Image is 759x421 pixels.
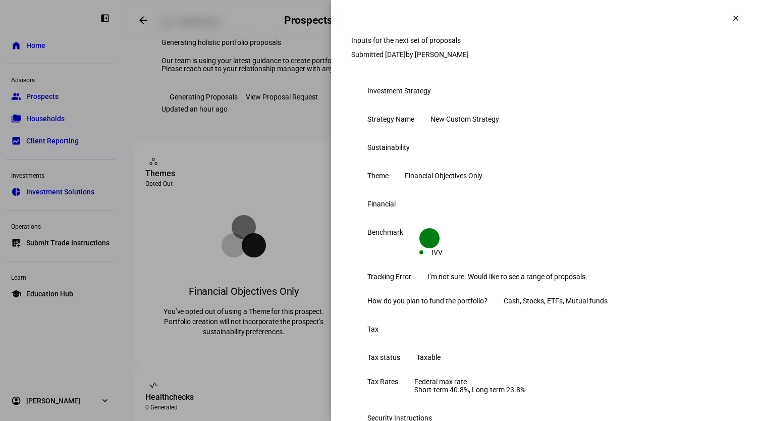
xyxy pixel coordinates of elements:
[367,172,389,180] div: Theme
[367,353,400,361] div: Tax status
[351,50,739,59] div: Submitted [DATE]
[367,273,411,281] div: Tracking Error
[367,200,396,208] div: Financial
[431,248,443,256] div: IVV
[367,378,398,386] div: Tax Rates
[427,273,587,281] div: I’m not sure. Would like to see a range of proposals.
[367,143,410,151] div: Sustainability
[504,297,608,305] div: Cash, Stocks, ETFs, Mutual funds
[405,172,482,180] div: Financial Objectives Only
[406,50,469,59] span: by [PERSON_NAME]
[731,14,740,23] mat-icon: clear
[367,297,487,305] div: How do you plan to fund the portfolio?
[416,353,441,361] div: Taxable
[351,19,478,28] div: Inputs for the next set of proposals
[367,87,431,95] div: Investment Strategy
[351,36,739,44] div: Inputs for the next set of proposals
[367,115,414,123] div: Strategy Name
[414,386,525,394] div: Short-term 40.8%, Long-term 23.8%
[367,228,403,236] div: Benchmark
[367,325,378,333] div: Tax
[414,378,525,394] div: Federal max rate
[430,115,499,123] div: New Custom Strategy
